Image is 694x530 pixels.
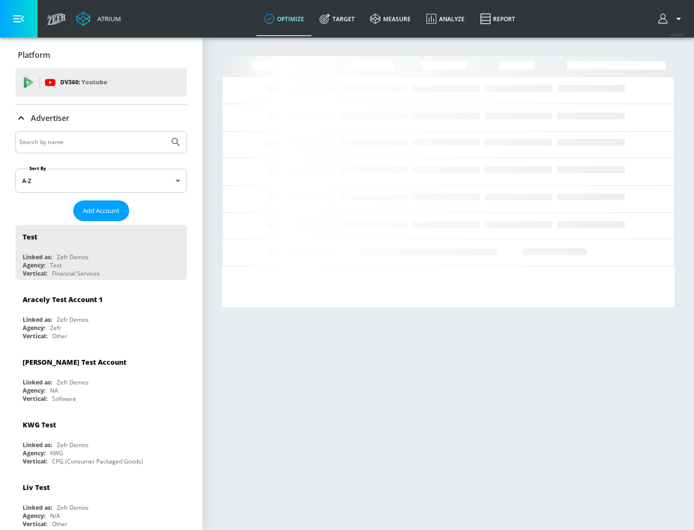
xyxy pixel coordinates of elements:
[50,261,62,269] div: Test
[15,225,187,280] div: TestLinked as:Zefr DemosAgency:TestVertical:Financial Services
[23,441,52,449] div: Linked as:
[57,316,89,324] div: Zefr Demos
[23,316,52,324] div: Linked as:
[52,269,100,278] div: Financial Services
[50,324,61,332] div: Zefr
[57,503,89,512] div: Zefr Demos
[15,350,187,405] div: [PERSON_NAME] Test AccountLinked as:Zefr DemosAgency:NAVertical:Software
[23,512,45,520] div: Agency:
[50,512,60,520] div: N/A
[15,413,187,468] div: KWG TestLinked as:Zefr DemosAgency:KWGVertical:CPG (Consumer Packaged Goods)
[83,205,120,216] span: Add Account
[73,200,129,221] button: Add Account
[23,295,103,304] div: Aracely Test Account 1
[52,395,76,403] div: Software
[23,503,52,512] div: Linked as:
[18,50,50,60] p: Platform
[23,253,52,261] div: Linked as:
[256,1,312,36] a: optimize
[23,324,45,332] div: Agency:
[671,32,684,37] span: v 4.24.0
[57,253,89,261] div: Zefr Demos
[23,332,47,340] div: Vertical:
[60,77,107,88] p: DV360:
[52,520,67,528] div: Other
[362,1,418,36] a: measure
[50,449,63,457] div: KWG
[15,169,187,193] div: A-Z
[23,520,47,528] div: Vertical:
[23,457,47,465] div: Vertical:
[23,358,126,367] div: [PERSON_NAME] Test Account
[23,483,50,492] div: Liv Test
[15,288,187,343] div: Aracely Test Account 1Linked as:Zefr DemosAgency:ZefrVertical:Other
[312,1,362,36] a: Target
[27,165,48,172] label: Sort By
[472,1,523,36] a: Report
[23,395,47,403] div: Vertical:
[15,68,187,97] div: DV360: Youtube
[19,136,165,148] input: Search by name
[81,77,107,87] p: Youtube
[23,449,45,457] div: Agency:
[23,378,52,386] div: Linked as:
[52,457,143,465] div: CPG (Consumer Packaged Goods)
[57,441,89,449] div: Zefr Demos
[15,105,187,132] div: Advertiser
[31,113,69,123] p: Advertiser
[23,261,45,269] div: Agency:
[50,386,58,395] div: NA
[93,14,121,23] div: Atrium
[52,332,67,340] div: Other
[418,1,472,36] a: Analyze
[76,12,121,26] a: Atrium
[23,269,47,278] div: Vertical:
[57,378,89,386] div: Zefr Demos
[23,386,45,395] div: Agency:
[23,232,37,241] div: Test
[23,420,56,429] div: KWG Test
[15,41,187,68] div: Platform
